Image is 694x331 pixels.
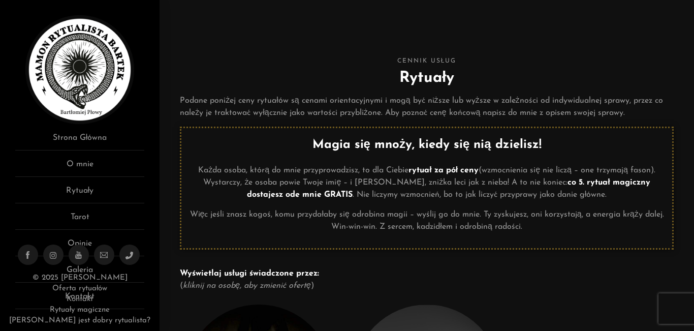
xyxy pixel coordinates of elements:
a: [PERSON_NAME] jest dobry rytualista? [9,317,150,324]
a: Tarot [15,211,144,230]
a: O mnie [15,158,144,177]
h2: Rytuały [180,67,674,89]
img: Rytualista Bartek [25,15,134,124]
span: Cennik usług [180,56,674,67]
p: ( ) [180,267,674,292]
a: Oferta rytuałów [52,285,107,292]
p: Podane poniżej ceny rytuałów są cenami orientacyjnymi i mogą być niższe lub wyższe w zależności o... [180,95,674,119]
a: Kontakt [67,295,93,303]
a: Opinie [15,237,144,256]
strong: Magia się mnoży, kiedy się nią dzielisz! [312,139,542,151]
strong: rytuał za pół ceny [408,166,479,174]
strong: Wyświetlaj usługi świadczone przez: [180,269,319,278]
em: kliknij na osobę, aby zmienić ofertę [183,282,311,290]
p: Każda osoba, którą do mnie przyprowadzisz, to dla Ciebie (wzmocnienia się nie liczą – one trzymaj... [189,164,665,201]
a: Strona Główna [15,132,144,151]
p: Więc jeśli znasz kogoś, komu przydałaby się odrobina magii – wyślij go do mnie. Ty zyskujesz, oni... [189,208,665,233]
a: Rytuały [15,185,144,203]
a: Rytuały magiczne [50,306,110,314]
